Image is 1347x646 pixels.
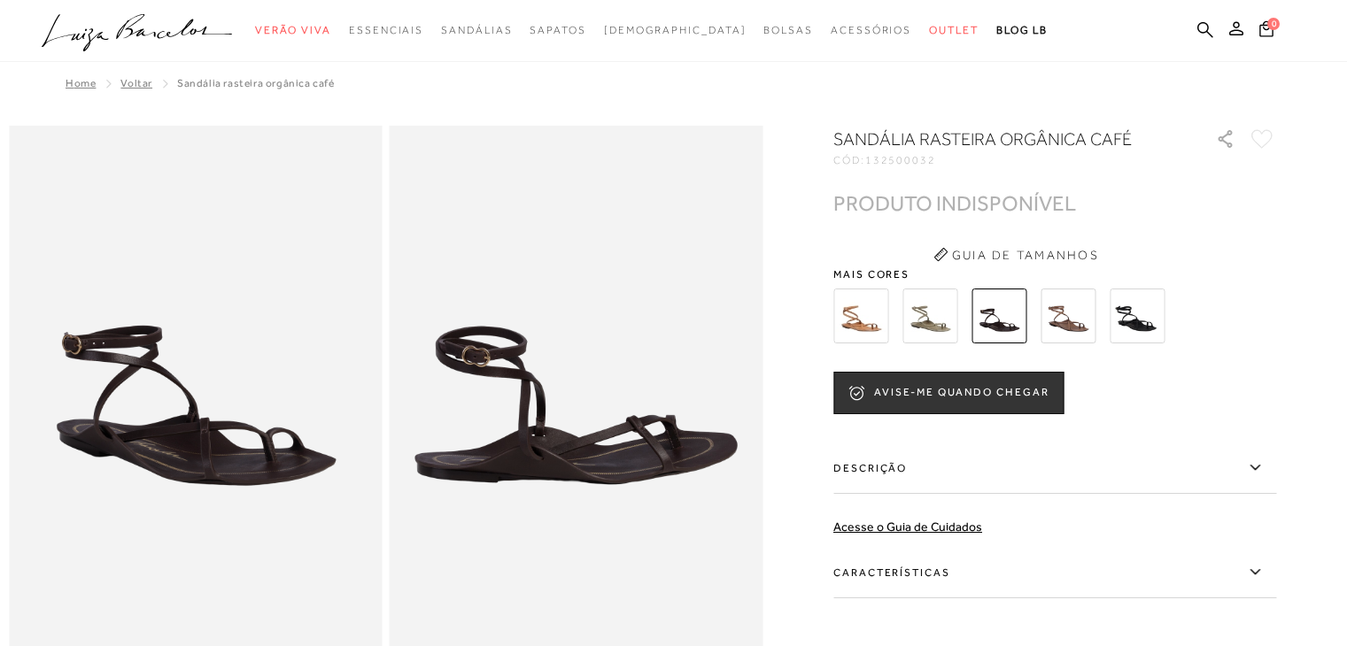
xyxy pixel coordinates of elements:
a: Voltar [120,77,152,89]
a: Acesse o Guia de Cuidados [833,519,982,534]
img: Sandália rasteira orgânica cinza [1041,288,1095,343]
label: Características [833,547,1276,598]
button: 0 [1254,19,1279,43]
a: BLOG LB [996,14,1048,47]
span: Bolsas [763,24,813,36]
a: noSubCategoriesText [831,14,911,47]
a: noSubCategoriesText [255,14,331,47]
span: Sandália rasteira orgânica café [177,77,335,89]
span: Acessórios [831,24,911,36]
a: noSubCategoriesText [929,14,979,47]
a: noSubCategoriesText [441,14,512,47]
img: SANDÁLIA RASTEIRA EM COURO VERDE OLIVA COM TIRAS A FIO [902,288,957,343]
label: Descrição [833,442,1276,494]
span: [DEMOGRAPHIC_DATA] [604,24,747,36]
span: Sapatos [530,24,585,36]
h1: Sandália rasteira orgânica café [833,127,1165,151]
a: Home [66,77,96,89]
a: noSubCategoriesText [530,14,585,47]
span: 132500032 [865,154,936,166]
div: CÓD: [833,155,1188,165]
span: Verão Viva [255,24,331,36]
a: noSubCategoriesText [349,14,423,47]
span: Mais cores [833,269,1276,280]
button: Guia de Tamanhos [927,241,1104,269]
img: Sandália rasteira orgânica café [972,288,1026,343]
img: SANDÁLIA RASTEIRA EM COURO CARAMELO COM TIRAS A FIO [833,288,888,343]
span: BLOG LB [996,24,1048,36]
div: PRODUTO INDISPONÍVEL [833,194,1076,212]
span: Outlet [929,24,979,36]
span: Sandálias [441,24,512,36]
a: noSubCategoriesText [763,14,813,47]
span: Essenciais [349,24,423,36]
span: 0 [1267,18,1280,30]
img: SANDÁLIA RASTEIRA ORGÂNICA PRETA [1110,288,1165,343]
a: noSubCategoriesText [604,14,747,47]
button: AVISE-ME QUANDO CHEGAR [833,372,1064,414]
